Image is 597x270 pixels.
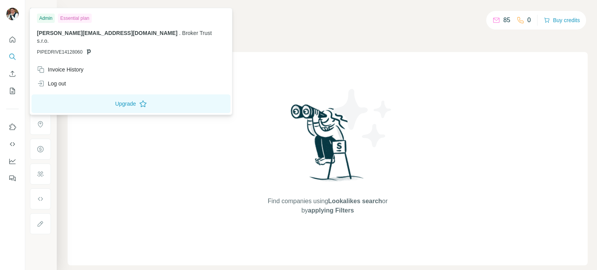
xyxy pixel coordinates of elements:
[6,8,19,20] img: Avatar
[6,154,19,168] button: Dashboard
[179,30,181,36] span: .
[503,16,510,25] p: 85
[6,137,19,151] button: Use Surfe API
[37,66,84,73] div: Invoice History
[37,30,212,44] span: Broker Trust s.r.o.
[328,198,382,204] span: Lookalikes search
[37,49,82,56] span: PIPEDRIVE14128060
[6,50,19,64] button: Search
[58,14,92,23] div: Essential plan
[6,171,19,185] button: Feedback
[544,15,580,26] button: Buy credits
[37,14,55,23] div: Admin
[37,80,66,87] div: Log out
[328,83,398,153] img: Surfe Illustration - Stars
[6,33,19,47] button: Quick start
[68,9,588,20] h4: Search
[6,84,19,98] button: My lists
[31,94,230,113] button: Upgrade
[265,197,390,215] span: Find companies using or by
[287,102,368,189] img: Surfe Illustration - Woman searching with binoculars
[6,120,19,134] button: Use Surfe on LinkedIn
[308,207,354,214] span: applying Filters
[37,30,178,36] span: [PERSON_NAME][EMAIL_ADDRESS][DOMAIN_NAME]
[24,5,56,16] button: Show
[6,67,19,81] button: Enrich CSV
[527,16,531,25] p: 0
